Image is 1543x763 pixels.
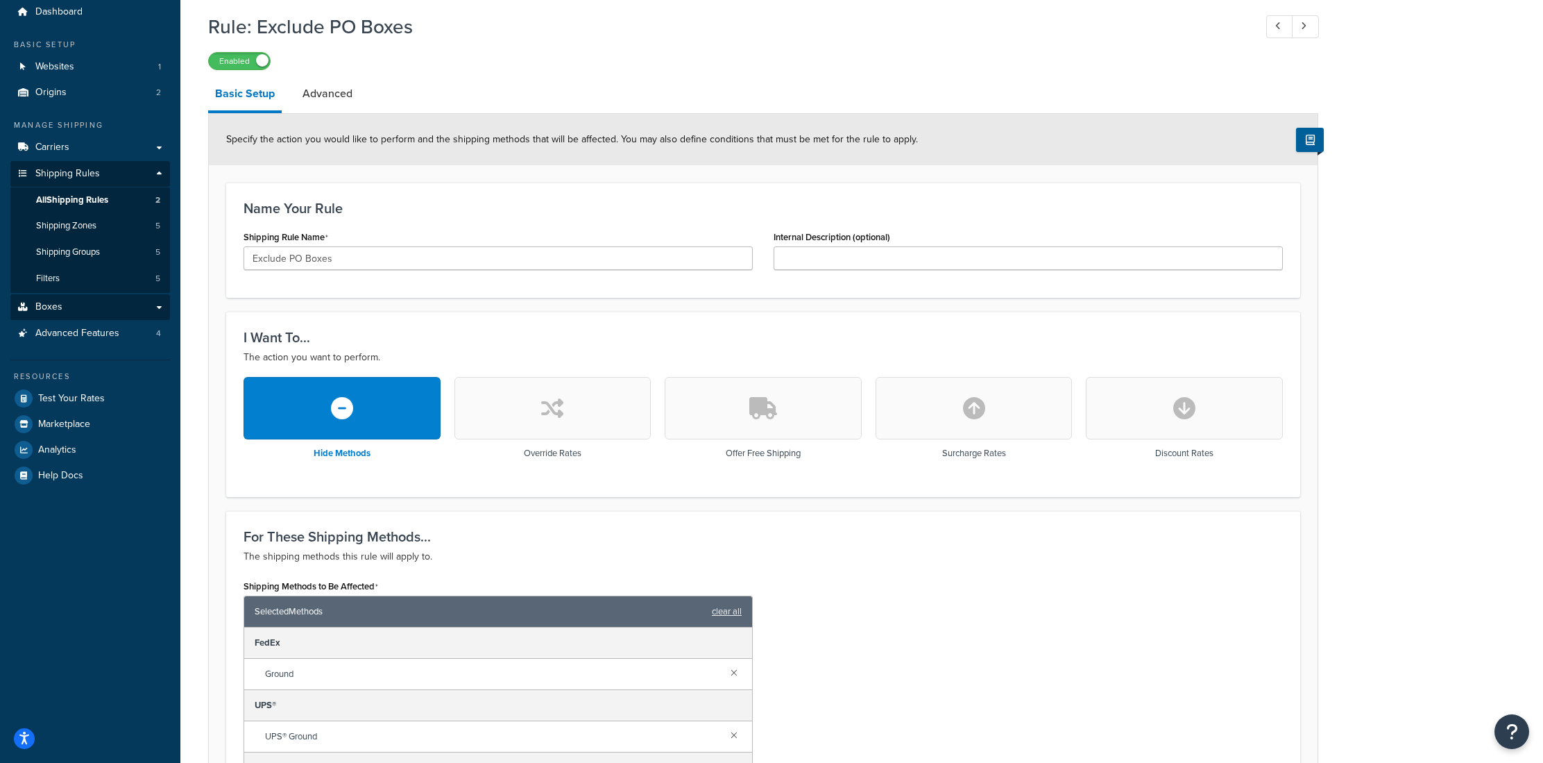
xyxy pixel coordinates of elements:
a: Previous Record [1266,15,1293,38]
a: clear all [712,602,742,621]
span: Marketplace [38,419,90,430]
span: UPS® Ground [265,727,719,746]
h3: Surcharge Rates [942,448,1006,458]
div: UPS® [244,690,752,721]
a: Help Docs [10,463,170,488]
li: Shipping Zones [10,213,170,239]
div: Resources [10,371,170,383]
h3: Override Rates [524,448,581,458]
li: Shipping Rules [10,161,170,293]
label: Shipping Methods to Be Affected [244,581,378,592]
a: Analytics [10,437,170,462]
a: Marketplace [10,412,170,437]
li: Websites [10,54,170,80]
a: Next Record [1292,15,1319,38]
a: Advanced Features4 [10,321,170,346]
span: Analytics [38,444,76,456]
span: All Shipping Rules [36,194,108,206]
span: Origins [35,87,67,99]
div: FedEx [244,628,752,659]
a: Boxes [10,294,170,320]
h3: Name Your Rule [244,201,1283,216]
span: 1 [158,61,161,73]
button: Show Help Docs [1296,128,1324,152]
span: 5 [155,273,160,285]
label: Internal Description (optional) [774,232,890,242]
a: Filters5 [10,266,170,292]
span: Boxes [35,301,62,313]
h3: Offer Free Shipping [726,448,801,458]
li: Filters [10,266,170,292]
div: Manage Shipping [10,119,170,131]
span: Test Your Rates [38,393,105,405]
span: 4 [156,328,161,339]
div: Basic Setup [10,39,170,51]
a: Test Your Rates [10,386,170,411]
a: Shipping Groups5 [10,240,170,265]
li: Origins [10,80,170,106]
span: Help Docs [38,470,83,482]
h3: I Want To... [244,330,1283,345]
span: Shipping Groups [36,246,100,258]
p: The shipping methods this rule will apply to. [244,548,1283,565]
span: Ground [265,664,719,684]
span: 5 [155,246,160,258]
span: Filters [36,273,60,285]
span: Websites [35,61,74,73]
a: Shipping Rules [10,161,170,187]
span: Specify the action you would like to perform and the shipping methods that will be affected. You ... [226,132,918,146]
li: Advanced Features [10,321,170,346]
button: Open Resource Center [1494,714,1529,749]
a: Basic Setup [208,77,282,113]
a: Websites1 [10,54,170,80]
h3: Hide Methods [314,448,370,458]
span: Selected Methods [255,602,705,621]
a: Carriers [10,135,170,160]
h3: Discount Rates [1155,448,1213,458]
span: Dashboard [35,6,83,18]
label: Shipping Rule Name [244,232,328,243]
span: Carriers [35,142,69,153]
li: Shipping Groups [10,240,170,265]
a: Shipping Zones5 [10,213,170,239]
span: Advanced Features [35,328,119,339]
span: Shipping Rules [35,168,100,180]
h1: Rule: Exclude PO Boxes [208,13,1241,40]
label: Enabled [209,53,270,69]
h3: For These Shipping Methods... [244,529,1283,544]
a: Advanced [296,77,359,110]
span: 5 [155,220,160,232]
a: AllShipping Rules2 [10,187,170,213]
a: Origins2 [10,80,170,106]
span: 2 [155,194,160,206]
span: 2 [156,87,161,99]
span: Shipping Zones [36,220,96,232]
p: The action you want to perform. [244,349,1283,366]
